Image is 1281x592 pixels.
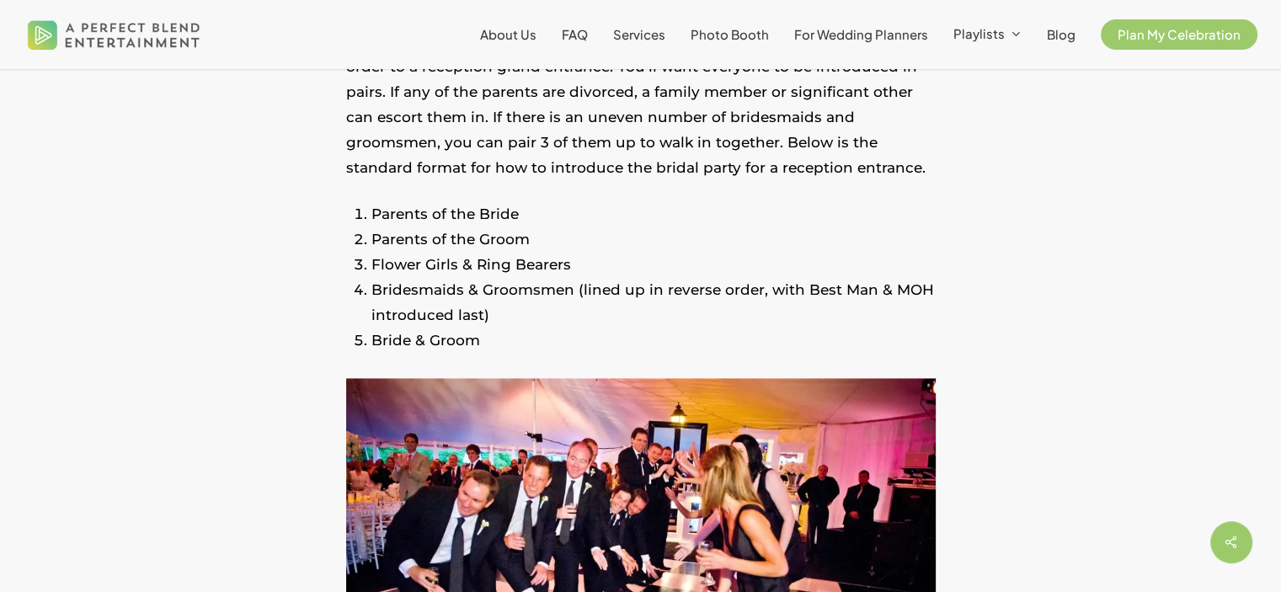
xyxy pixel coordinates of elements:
[691,28,769,41] a: Photo Booth
[24,7,205,62] img: A Perfect Blend Entertainment
[1047,28,1076,41] a: Blog
[691,26,769,42] span: Photo Booth
[1047,26,1076,42] span: Blog
[613,26,665,42] span: Services
[371,227,936,252] li: Parents of the Groom
[953,27,1022,42] a: Playlists
[480,28,536,41] a: About Us
[953,25,1005,41] span: Playlists
[1101,28,1257,41] a: Plan My Celebration
[480,26,536,42] span: About Us
[562,26,588,42] span: FAQ
[371,277,936,328] li: Bridesmaids & Groomsmen (lined up in reverse order, with Best Man & MOH introduced last)
[562,28,588,41] a: FAQ
[346,29,936,202] p: Just like a wedding ceremony processional and recessional, there is also an order to a reception ...
[371,201,936,227] li: Parents of the Bride
[371,252,936,277] li: Flower Girls & Ring Bearers
[371,328,936,353] li: Bride & Groom
[794,26,928,42] span: For Wedding Planners
[1118,26,1241,42] span: Plan My Celebration
[613,28,665,41] a: Services
[794,28,928,41] a: For Wedding Planners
